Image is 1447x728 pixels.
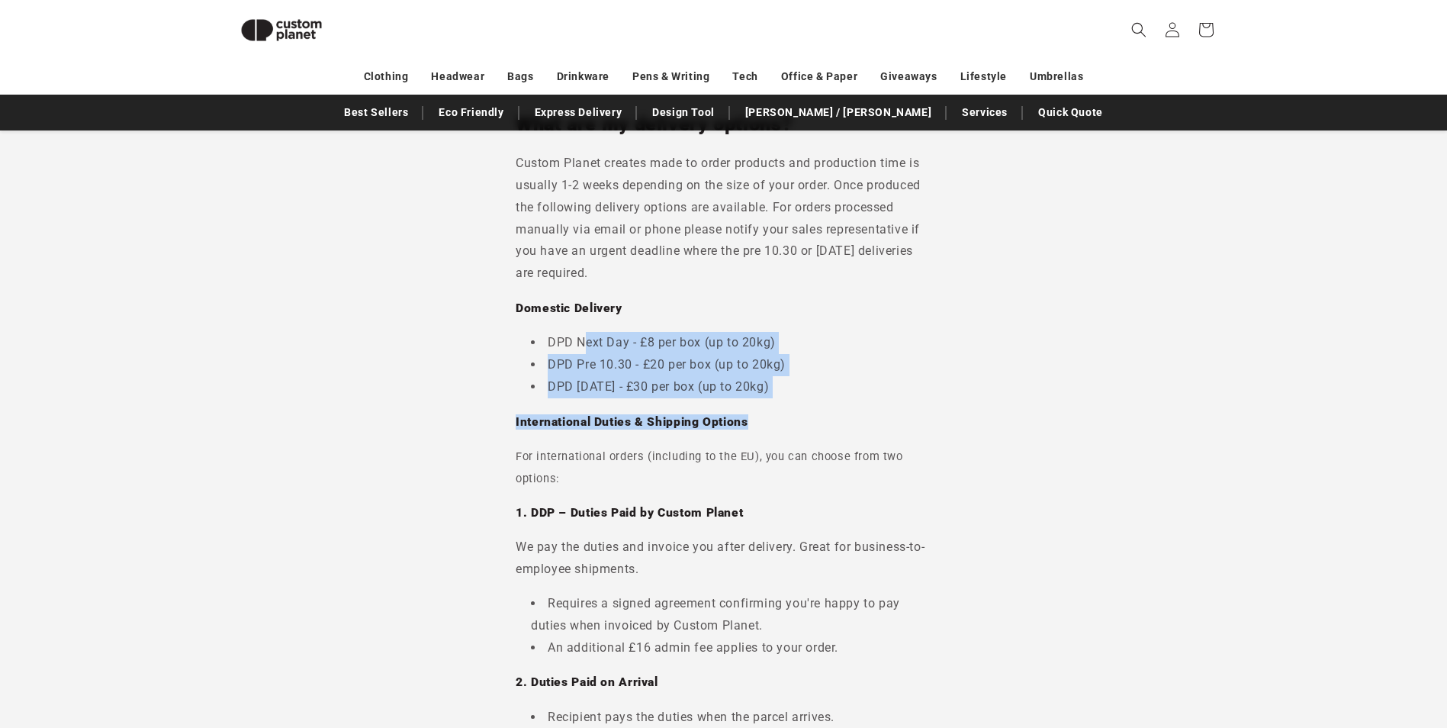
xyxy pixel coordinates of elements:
[1030,63,1083,90] a: Umbrellas
[516,536,931,581] p: We pay the duties and invoice you after delivery. Great for business-to-employee shipments.
[557,63,609,90] a: Drinkware
[960,63,1007,90] a: Lifestyle
[527,99,630,126] a: Express Delivery
[336,99,416,126] a: Best Sellers
[516,153,931,285] p: Custom Planet creates made to order products and production time is usually 1-2 weeks depending o...
[1192,563,1447,728] iframe: Chat Widget
[645,99,722,126] a: Design Tool
[516,505,931,520] h4: 1. DDP – Duties Paid by Custom Planet
[507,63,533,90] a: Bags
[364,63,409,90] a: Clothing
[516,675,931,690] h4: 2. Duties Paid on Arrival
[954,99,1015,126] a: Services
[516,449,903,485] span: For international orders (including to the EU), you can choose from two options:
[531,354,931,376] li: DPD Pre 10.30 - £20 per box (up to 20kg)
[431,63,484,90] a: Headwear
[880,63,937,90] a: Giveaways
[431,99,511,126] a: Eco Friendly
[781,63,857,90] a: Office & Paper
[516,301,931,316] h4: Domestic Delivery
[738,99,939,126] a: [PERSON_NAME] / [PERSON_NAME]
[632,63,709,90] a: Pens & Writing
[531,332,931,354] li: DPD Next Day - £8 per box (up to 20kg)
[1031,99,1111,126] a: Quick Quote
[531,637,931,659] li: An additional £16 admin fee applies to your order.
[228,6,335,54] img: Custom Planet
[732,63,757,90] a: Tech
[531,376,931,398] li: DPD [DATE] - £30 per box (up to 20kg)
[531,593,931,637] li: Requires a signed agreement confirming you're happy to pay duties when invoiced by Custom Planet.
[1122,13,1156,47] summary: Search
[516,414,931,430] h4: International Duties & Shipping Options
